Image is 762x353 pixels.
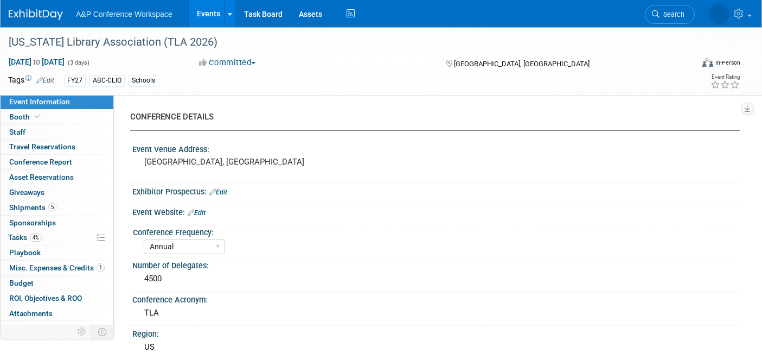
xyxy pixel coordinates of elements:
a: Booth [1,110,113,124]
pre: [GEOGRAPHIC_DATA], [GEOGRAPHIC_DATA] [144,157,374,167]
div: Conference Acronym: [132,292,740,305]
span: 1 [97,263,105,272]
div: In-Person [715,59,740,67]
a: Giveaways [1,185,113,200]
span: Travel Reservations [9,142,75,151]
i: Booth reservation complete [35,114,40,119]
a: Attachments [1,306,113,321]
span: Staff [9,128,25,136]
a: Staff [1,125,113,140]
a: Budget [1,276,113,291]
span: (3 days) [67,59,89,66]
span: Search [659,10,684,18]
span: 4% [30,234,42,242]
a: Edit [36,77,54,84]
td: Tags [8,74,54,87]
a: Edit [188,209,206,217]
a: Search [645,5,695,24]
div: Region: [132,326,740,339]
div: Event Venue Address: [132,141,740,155]
div: FY27 [64,75,86,86]
span: Budget [9,279,34,287]
img: Anne Weston [709,4,729,24]
div: Conference Frequency: [133,224,735,238]
a: Edit [209,188,227,196]
div: Event Rating [710,74,740,80]
img: ExhibitDay [9,9,63,20]
span: A&P Conference Workspace [76,10,172,18]
a: ROI, Objectives & ROO [1,291,113,306]
span: Giveaways [9,188,44,197]
div: ABC-CLIO [89,75,125,86]
span: Playbook [9,248,41,257]
a: Playbook [1,245,113,260]
span: Asset Reservations [9,173,74,181]
span: Attachments [9,309,53,318]
div: Number of Delegates: [132,257,740,271]
a: Misc. Expenses & Credits1 [1,261,113,275]
span: Conference Report [9,157,72,166]
a: Event Information [1,94,113,109]
a: Travel Reservations [1,140,113,154]
a: Conference Report [1,155,113,169]
div: Event Format [632,56,740,73]
a: Tasks4% [1,230,113,245]
span: ROI, Objectives & ROO [9,294,82,302]
div: CONFERENCE DETAILS [130,111,732,123]
div: Event Website: [132,204,740,218]
span: 5 [48,203,56,211]
span: [GEOGRAPHIC_DATA], [GEOGRAPHIC_DATA] [454,60,590,68]
a: Asset Reservations [1,170,113,185]
div: TLA [140,305,732,322]
span: [DATE] [DATE] [8,57,65,67]
span: Misc. Expenses & Credits [9,263,105,272]
td: Toggle Event Tabs [92,325,114,339]
a: more [1,321,113,336]
span: Event Information [9,97,70,106]
span: Tasks [8,233,42,242]
div: Exhibitor Prospectus: [132,184,740,198]
span: Booth [9,112,42,121]
td: Personalize Event Tab Strip [73,325,92,339]
div: 4500 [140,270,732,287]
span: more [7,324,24,332]
div: [US_STATE] Library Association (TLA 2026) [5,33,678,52]
span: Sponsorships [9,218,56,227]
a: Shipments5 [1,200,113,215]
div: Schools [129,75,158,86]
img: Format-Inperson.png [702,58,713,67]
span: to [31,58,42,66]
a: Sponsorships [1,216,113,230]
button: Committed [195,57,260,68]
span: Shipments [9,203,56,212]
